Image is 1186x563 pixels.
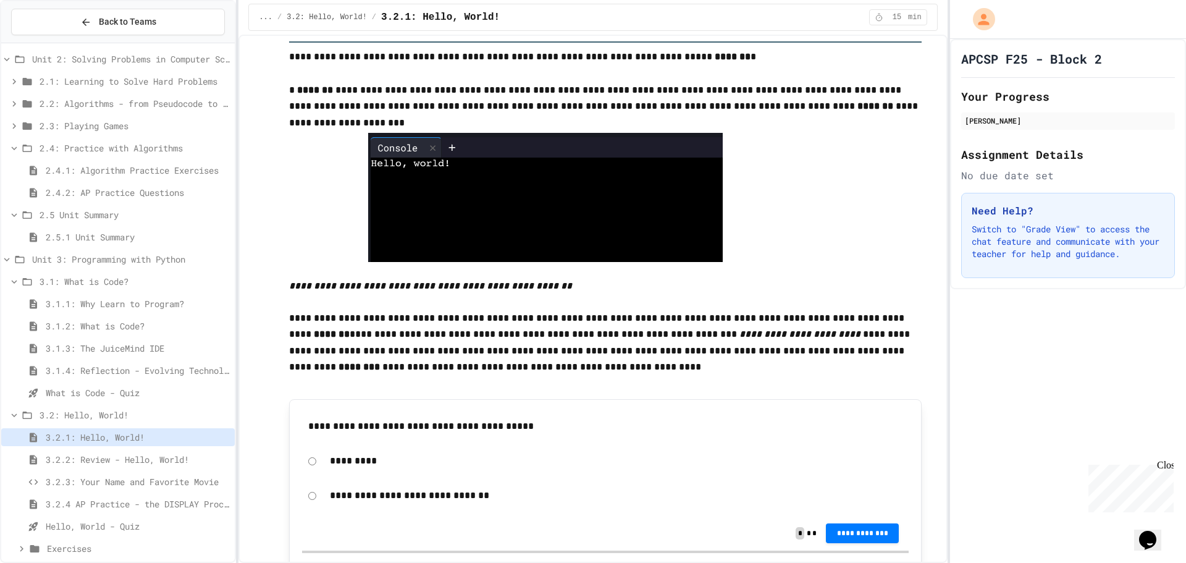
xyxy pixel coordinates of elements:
[46,497,230,510] span: 3.2.4 AP Practice - the DISPLAY Procedure
[46,186,230,199] span: 2.4.2: AP Practice Questions
[32,53,230,66] span: Unit 2: Solving Problems in Computer Science
[46,431,230,444] span: 3.2.1: Hello, World!
[381,10,500,25] span: 3.2.1: Hello, World!
[40,408,230,421] span: 3.2: Hello, World!
[46,386,230,399] span: What is Code - Quiz
[40,119,230,132] span: 2.3: Playing Games
[372,12,376,22] span: /
[46,297,230,310] span: 3.1.1: Why Learn to Program?
[40,208,230,221] span: 2.5 Unit Summary
[961,50,1102,67] h1: APCSP F25 - Block 2
[46,164,230,177] span: 2.4.1: Algorithm Practice Exercises
[46,320,230,332] span: 3.1.2: What is Code?
[259,12,272,22] span: ...
[47,542,230,555] span: Exercises
[908,12,922,22] span: min
[40,97,230,110] span: 2.2: Algorithms - from Pseudocode to Flowcharts
[46,520,230,533] span: Hello, World - Quiz
[961,146,1175,163] h2: Assignment Details
[40,142,230,155] span: 2.4: Practice with Algorithms
[46,453,230,466] span: 3.2.2: Review - Hello, World!
[277,12,282,22] span: /
[46,231,230,243] span: 2.5.1 Unit Summary
[972,203,1164,218] h3: Need Help?
[972,223,1164,260] p: Switch to "Grade View" to access the chat feature and communicate with your teacher for help and ...
[965,115,1171,126] div: [PERSON_NAME]
[887,12,907,22] span: 15
[961,168,1175,183] div: No due date set
[960,5,998,33] div: My Account
[5,5,85,78] div: Chat with us now!Close
[46,364,230,377] span: 3.1.4: Reflection - Evolving Technology
[46,475,230,488] span: 3.2.3: Your Name and Favorite Movie
[11,9,225,35] button: Back to Teams
[40,75,230,88] span: 2.1: Learning to Solve Hard Problems
[961,88,1175,105] h2: Your Progress
[287,12,367,22] span: 3.2: Hello, World!
[99,15,156,28] span: Back to Teams
[1134,514,1174,551] iframe: chat widget
[1083,460,1174,512] iframe: chat widget
[32,253,230,266] span: Unit 3: Programming with Python
[46,342,230,355] span: 3.1.3: The JuiceMind IDE
[40,275,230,288] span: 3.1: What is Code?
